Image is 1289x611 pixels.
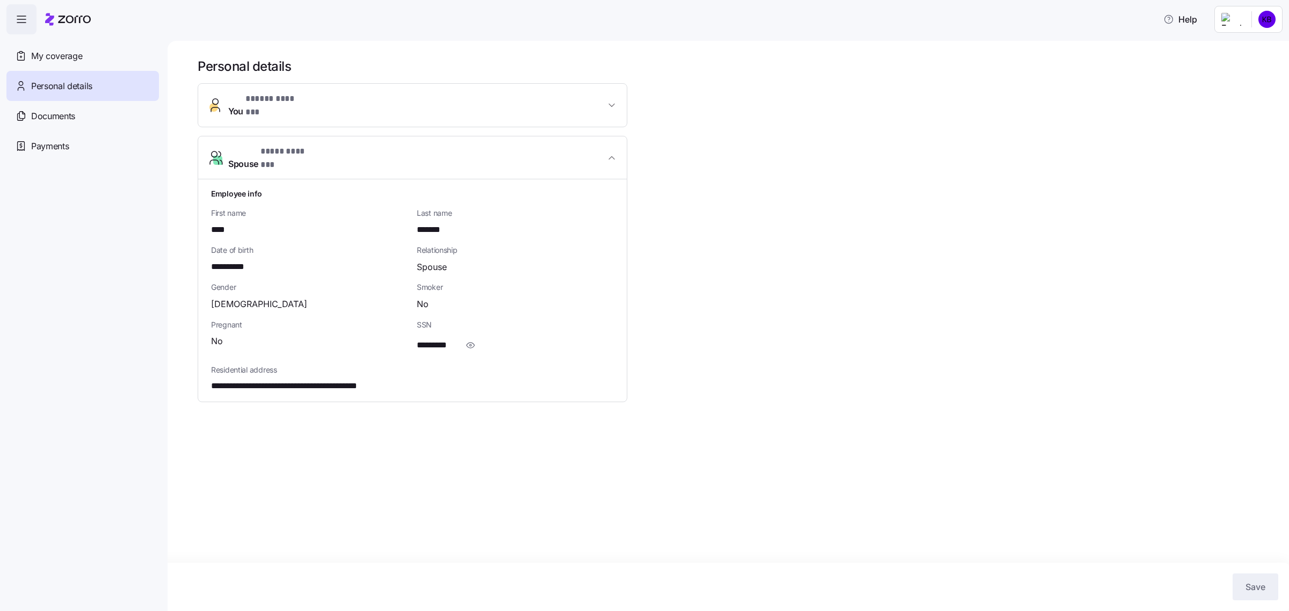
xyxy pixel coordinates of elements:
span: Personal details [31,79,92,93]
span: Gender [211,282,408,293]
span: You [228,92,305,118]
span: Date of birth [211,245,408,256]
button: Save [1233,573,1278,600]
a: Personal details [6,71,159,101]
h1: Employee info [211,188,614,199]
a: Payments [6,131,159,161]
img: Employer logo [1221,13,1243,26]
span: Last name [417,208,614,219]
span: Relationship [417,245,614,256]
span: [DEMOGRAPHIC_DATA] [211,297,307,311]
span: Documents [31,110,75,123]
span: Residential address [211,365,614,375]
a: Documents [6,101,159,131]
span: Payments [31,140,69,153]
span: My coverage [31,49,82,63]
span: No [211,334,223,348]
span: No [417,297,429,311]
button: Help [1155,9,1206,30]
span: SSN [417,319,614,330]
img: 4f9b29a70bbc80d69e2bedd4b857ca5f [1258,11,1276,28]
span: First name [211,208,408,219]
a: My coverage [6,41,159,71]
span: Spouse [417,260,447,274]
span: Spouse [228,145,318,171]
span: Pregnant [211,319,408,330]
span: Help [1163,13,1197,26]
span: Save [1245,580,1265,593]
h1: Personal details [198,58,1274,75]
span: Smoker [417,282,614,293]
